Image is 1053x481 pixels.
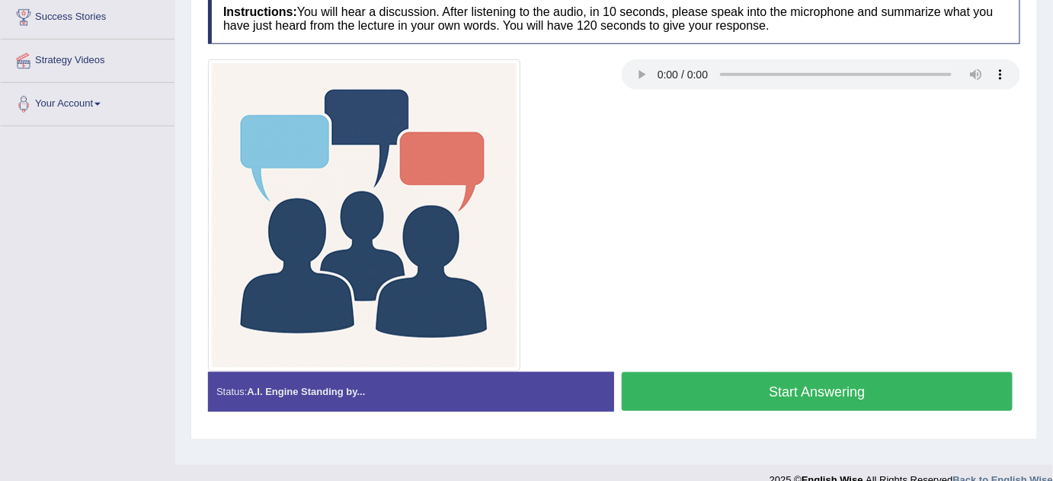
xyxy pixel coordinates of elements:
div: Status: [208,372,614,411]
button: Start Answering [622,372,1013,411]
b: Instructions: [223,5,297,18]
a: Your Account [1,83,174,121]
a: Strategy Videos [1,40,174,78]
strong: A.I. Engine Standing by... [247,386,365,397]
